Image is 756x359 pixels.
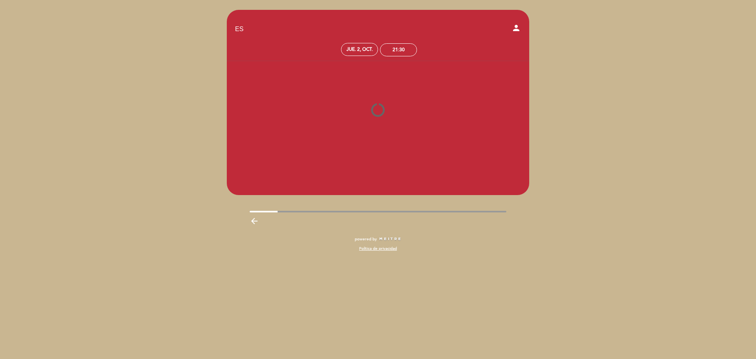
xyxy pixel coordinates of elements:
[511,23,521,35] button: person
[393,47,405,53] div: 21:30
[250,216,259,226] i: arrow_backward
[346,47,373,52] div: jue. 2, oct.
[379,237,401,241] img: MEITRE
[355,236,401,242] a: powered by
[355,236,377,242] span: powered by
[329,19,427,40] a: Tandory
[359,246,397,251] a: Política de privacidad
[511,23,521,33] i: person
